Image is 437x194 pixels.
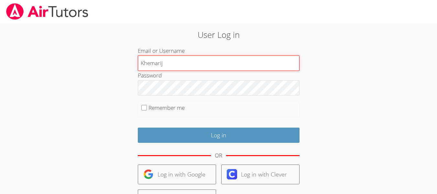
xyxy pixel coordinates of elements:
[138,72,162,79] label: Password
[148,104,185,111] label: Remember me
[5,3,89,20] img: airtutors_banner-c4298cdbf04f3fff15de1276eac7730deb9818008684d7c2e4769d2f7ddbe033.png
[138,128,300,143] input: Log in
[143,169,154,179] img: google-logo-50288ca7cdecda66e5e0955fdab243c47b7ad437acaf1139b6f446037453330a.svg
[138,47,185,54] label: Email or Username
[227,169,237,179] img: clever-logo-6eab21bc6e7a338710f1a6ff85c0baf02591cd810cc4098c63d3a4b26e2feb20.svg
[101,29,337,41] h2: User Log in
[221,165,300,184] a: Log in with Clever
[215,151,222,160] div: OR
[138,165,216,184] a: Log in with Google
